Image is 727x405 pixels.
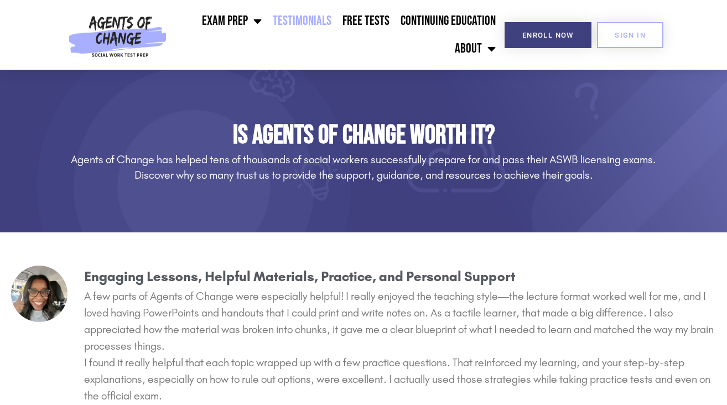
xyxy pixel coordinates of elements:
[449,35,501,63] a: About
[84,288,716,354] p: A few parts of Agents of Change were especially helpful! I really enjoyed the teaching style—the ...
[395,7,501,35] a: Continuing Education
[597,22,663,48] a: SIGN IN
[196,7,267,35] a: Exam Prep
[522,32,574,39] span: Enroll Now
[505,22,591,48] a: Enroll Now
[172,7,501,63] nav: Menu
[615,32,646,39] span: SIGN IN
[54,120,673,152] h1: Is Agents of Change Worth It?
[337,7,395,35] a: Free Tests
[267,7,337,35] a: Testimonials
[54,152,673,183] h3: Agents of Change has helped tens of thousands of social workers successfully prepare for and pass...
[84,266,716,288] h3: Engaging Lessons, Helpful Materials, Practice, and Personal Support
[84,354,716,404] p: I found it really helpful that each topic wrapped up with a few practice questions. That reinforc...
